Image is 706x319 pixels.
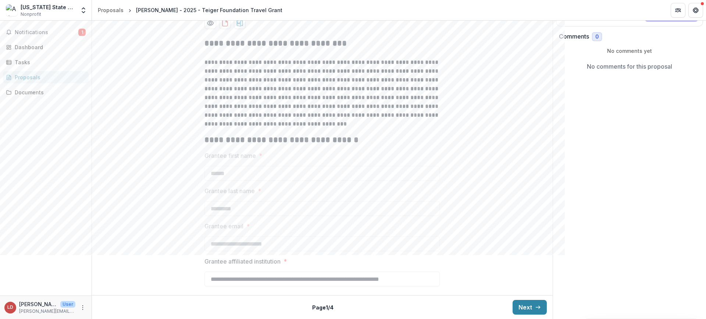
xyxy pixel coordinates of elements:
span: 1 [78,29,86,36]
button: Preview d85e8135-e6ff-48dc-a5fc-0bdf4d5d7c46-0.pdf [204,17,216,29]
span: Notifications [15,29,78,36]
button: Open entity switcher [78,3,89,18]
p: Page 1 / 4 [312,304,334,311]
a: Proposals [3,71,89,83]
nav: breadcrumb [95,5,285,15]
button: Next [513,300,547,315]
button: More [78,303,87,312]
h2: Comments [559,33,589,40]
a: Tasks [3,56,89,68]
p: No comments yet [559,47,700,55]
a: Dashboard [3,41,89,53]
p: [PERSON_NAME] [19,300,57,308]
img: Arizona State University Foundation for A New American University for ASU Art Museum [6,4,18,16]
div: Tasks [15,58,83,66]
a: Proposals [95,5,126,15]
p: [PERSON_NAME][EMAIL_ADDRESS][DOMAIN_NAME] [19,308,75,315]
p: Grantee email [204,222,243,231]
div: Documents [15,88,83,96]
div: Lizabeth Dion [7,305,13,310]
div: Proposals [15,73,83,81]
span: 0 [595,34,599,40]
button: download-proposal [219,17,231,29]
p: User [60,301,75,308]
p: Grantee last name [204,186,255,195]
div: [PERSON_NAME] - 2025 - Teiger Foundation Travel Grant [136,6,282,14]
p: No comments for this proposal [587,62,672,71]
div: Dashboard [15,43,83,51]
span: Nonprofit [21,11,41,18]
a: Documents [3,86,89,98]
button: download-proposal [234,17,246,29]
p: Grantee affiliated institution [204,257,281,266]
div: Proposals [98,6,124,14]
button: Notifications1 [3,26,89,38]
div: [US_STATE] State University Foundation for A [GEOGRAPHIC_DATA] for [GEOGRAPHIC_DATA] [21,3,75,11]
p: Grantee first name [204,151,256,160]
button: Partners [671,3,685,18]
button: Get Help [688,3,703,18]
